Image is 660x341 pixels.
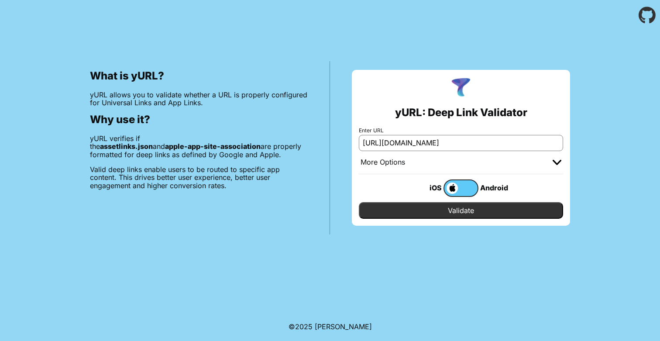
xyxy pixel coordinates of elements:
[553,160,561,165] img: chevron
[361,158,405,167] div: More Options
[409,182,443,193] div: iOS
[395,107,527,119] h2: yURL: Deep Link Validator
[90,134,308,158] p: yURL verifies if the and are properly formatted for deep links as defined by Google and Apple.
[359,202,563,219] input: Validate
[90,114,308,126] h2: Why use it?
[450,77,472,100] img: yURL Logo
[90,70,308,82] h2: What is yURL?
[90,91,308,107] p: yURL allows you to validate whether a URL is properly configured for Universal Links and App Links.
[100,142,153,151] b: assetlinks.json
[478,182,513,193] div: Android
[359,135,563,151] input: e.g. https://app.chayev.com/xyx
[359,127,563,134] label: Enter URL
[90,165,308,189] p: Valid deep links enable users to be routed to specific app content. This drives better user exper...
[315,322,372,331] a: Michael Ibragimchayev's Personal Site
[165,142,261,151] b: apple-app-site-association
[295,322,313,331] span: 2025
[289,312,372,341] footer: ©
